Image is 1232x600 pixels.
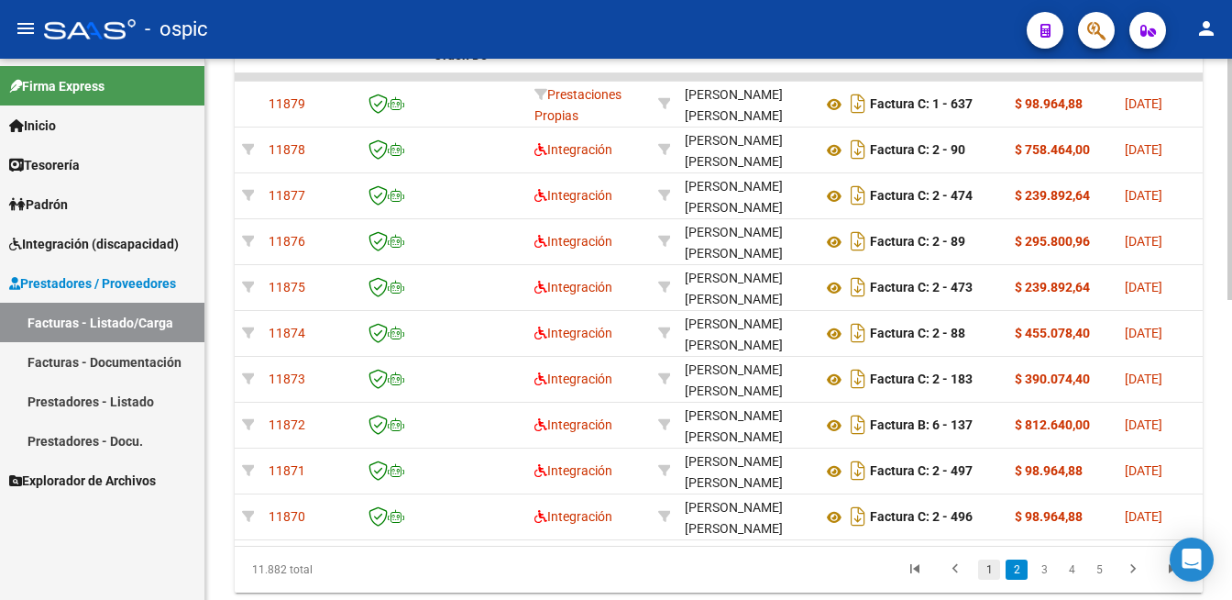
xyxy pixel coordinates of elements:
span: Integración [534,372,612,386]
span: Integración [534,463,612,478]
a: go to previous page [938,560,973,580]
strong: Factura C: 2 - 89 [870,235,965,250]
i: Descargar documento [846,272,870,302]
div: 23338688474 [685,451,808,490]
strong: $ 98.964,88 [1015,96,1083,111]
i: Descargar documento [846,502,870,531]
span: 11876 [269,234,305,249]
div: [PERSON_NAME] [PERSON_NAME] [685,497,808,539]
div: 20216910827 [685,360,808,398]
strong: $ 239.892,64 [1015,188,1090,203]
strong: Factura C: 1 - 637 [870,97,973,112]
div: 20163447135 [685,176,808,215]
span: Integración [534,280,612,294]
div: [PERSON_NAME] [PERSON_NAME] [685,360,808,402]
mat-icon: person [1195,17,1217,39]
div: [PERSON_NAME] [PERSON_NAME] [685,451,808,494]
div: 20374081609 [685,130,808,169]
span: 11874 [269,326,305,340]
div: [PERSON_NAME] [PERSON_NAME] [685,268,808,310]
strong: Factura C: 2 - 474 [870,189,973,204]
div: 27374719071 [685,84,808,123]
span: Facturado x Orden De [434,27,502,62]
strong: Factura C: 2 - 497 [870,464,973,479]
a: 1 [978,560,1000,580]
span: [DATE] [1125,372,1162,386]
div: 23338688474 [685,497,808,536]
span: [DATE] [1125,417,1162,432]
span: Prestaciones Propias [534,87,621,123]
i: Descargar documento [846,318,870,348]
span: [DATE] [1125,509,1162,524]
span: Integración [534,188,612,203]
span: 11873 [269,372,305,386]
span: 11879 [269,96,305,111]
span: 11875 [269,280,305,294]
strong: Factura B: 6 - 137 [870,418,973,433]
i: Descargar documento [846,364,870,394]
span: Integración [534,234,612,249]
strong: Factura C: 2 - 183 [870,372,973,387]
div: [PERSON_NAME] [PERSON_NAME] [685,84,808,127]
strong: $ 239.892,64 [1015,280,1090,294]
li: page 2 [1003,554,1030,585]
span: Integración [534,326,612,340]
strong: Factura C: 2 - 88 [870,327,965,341]
a: 2 [1006,560,1028,580]
div: [PERSON_NAME] [PERSON_NAME] [PERSON_NAME] [685,314,808,376]
span: 11872 [269,417,305,432]
li: page 4 [1058,554,1085,585]
span: 11878 [269,142,305,157]
span: Integración [534,142,612,157]
strong: Factura C: 2 - 90 [870,143,965,158]
span: Integración [534,509,612,524]
li: page 3 [1030,554,1058,585]
strong: $ 455.078,40 [1015,326,1090,340]
span: [DATE] [1125,463,1162,478]
span: [DATE] [1125,188,1162,203]
a: 3 [1033,560,1055,580]
span: [DATE] [1125,96,1162,111]
div: 20257639879 [685,406,808,444]
span: Integración [534,417,612,432]
span: - ospic [145,9,208,50]
span: Firma Express [9,76,104,96]
div: [PERSON_NAME] [PERSON_NAME] [PERSON_NAME] [685,130,808,193]
div: Open Intercom Messenger [1170,538,1214,582]
strong: $ 98.964,88 [1015,463,1083,478]
div: [PERSON_NAME] [PERSON_NAME] [685,176,808,218]
span: Padrón [9,194,68,215]
a: 4 [1061,560,1083,580]
span: [DATE] [1125,326,1162,340]
i: Descargar documento [846,181,870,210]
div: 20374081609 [685,314,808,352]
li: page 5 [1085,554,1113,585]
i: Descargar documento [846,410,870,439]
li: page 1 [975,554,1003,585]
span: 11870 [269,509,305,524]
strong: Factura C: 2 - 473 [870,281,973,295]
span: [DATE] [1125,234,1162,249]
div: 11.882 total [235,547,425,593]
span: Prestadores / Proveedores [9,273,176,294]
span: [DATE] [1125,280,1162,294]
span: [DATE] [1125,142,1162,157]
mat-icon: menu [15,17,37,39]
span: 11871 [269,463,305,478]
i: Descargar documento [846,227,870,256]
i: Descargar documento [846,456,870,485]
div: 20374081609 [685,222,808,261]
strong: $ 758.464,00 [1015,142,1090,157]
span: Integración (discapacidad) [9,234,179,254]
div: [PERSON_NAME] [PERSON_NAME] [PERSON_NAME] [685,222,808,284]
strong: $ 295.800,96 [1015,234,1090,249]
strong: $ 812.640,00 [1015,417,1090,432]
a: 5 [1088,560,1110,580]
a: go to last page [1156,560,1191,580]
div: [PERSON_NAME] [PERSON_NAME] [685,406,808,448]
div: 20163447135 [685,268,808,306]
strong: Factura C: 2 - 496 [870,510,973,525]
a: go to next page [1116,560,1150,580]
strong: $ 390.074,40 [1015,372,1090,386]
i: Descargar documento [846,89,870,118]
